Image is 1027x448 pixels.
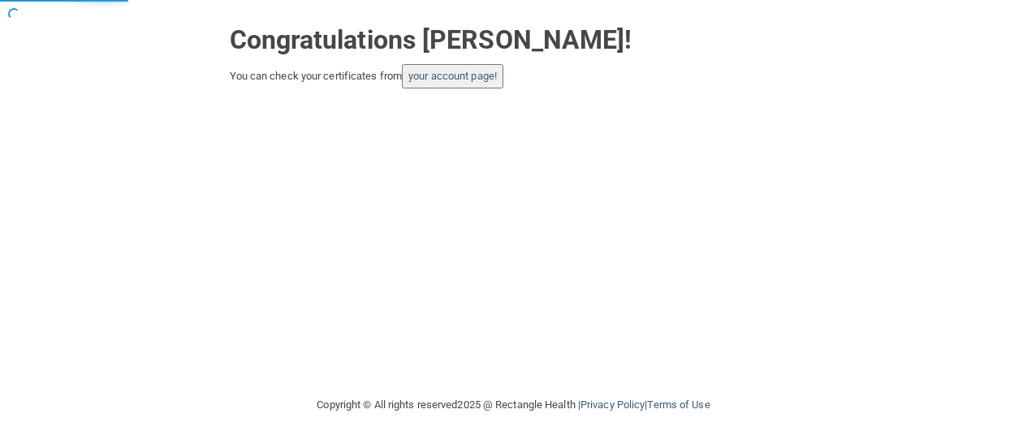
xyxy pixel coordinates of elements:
[402,64,503,88] button: your account page!
[580,398,645,411] a: Privacy Policy
[218,379,810,431] div: Copyright © All rights reserved 2025 @ Rectangle Health | |
[647,398,710,411] a: Terms of Use
[230,64,798,88] div: You can check your certificates from
[230,24,632,55] strong: Congratulations [PERSON_NAME]!
[408,70,497,82] a: your account page!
